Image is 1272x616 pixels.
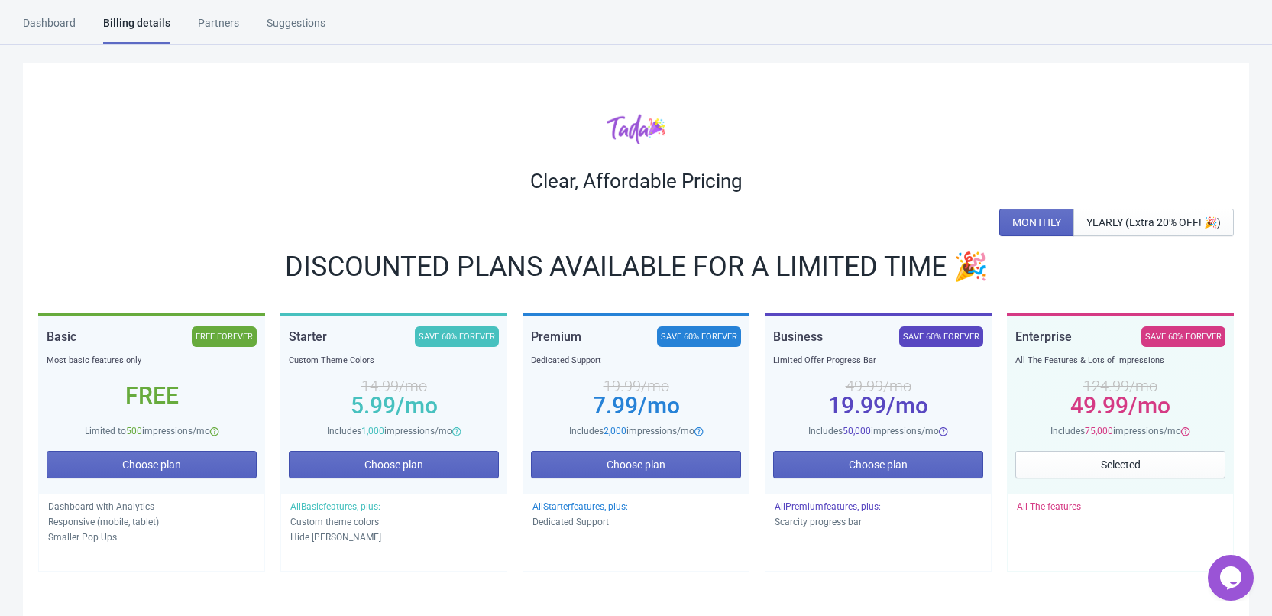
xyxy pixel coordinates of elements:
p: Dashboard with Analytics [48,499,255,514]
span: /mo [1128,392,1170,419]
div: Billing details [103,15,170,44]
span: Includes impressions/mo [569,426,694,436]
img: tadacolor.png [607,113,665,144]
div: SAVE 60% FOREVER [899,326,983,347]
span: 500 [126,426,142,436]
div: Custom Theme Colors [289,353,499,368]
div: Premium [531,326,581,347]
span: All Basic features, plus: [290,501,380,512]
span: 50,000 [843,426,871,436]
span: 75,000 [1085,426,1113,436]
iframe: chat widget [1208,555,1257,601]
p: Custom theme colors [290,514,497,530]
span: All Starter features, plus: [532,501,628,512]
div: Enterprise [1015,326,1072,347]
div: DISCOUNTED PLANS AVAILABLE FOR A LIMITED TIME 🎉 [38,255,1234,279]
div: All The Features & Lots of Impressions [1015,353,1225,368]
div: Limited Offer Progress Bar [773,353,983,368]
p: Hide [PERSON_NAME] [290,530,497,545]
span: Choose plan [364,459,423,471]
span: Choose plan [122,459,181,471]
span: Choose plan [607,459,665,471]
span: Includes impressions/mo [808,426,939,436]
span: MONTHLY [1012,216,1061,229]
button: MONTHLY [999,209,1074,236]
div: Dashboard [23,15,76,42]
div: SAVE 60% FOREVER [1141,326,1225,347]
div: Business [773,326,823,347]
div: Most basic features only [47,353,257,368]
button: Choose plan [289,451,499,478]
button: YEARLY (Extra 20% OFF! 🎉) [1073,209,1234,236]
div: SAVE 60% FOREVER [415,326,499,347]
div: Basic [47,326,76,347]
div: Starter [289,326,327,347]
button: Choose plan [773,451,983,478]
div: Partners [198,15,239,42]
span: All The features [1017,501,1081,512]
div: FREE FOREVER [192,326,257,347]
div: 19.99 [773,400,983,412]
div: 49.99 [1015,400,1225,412]
div: 5.99 [289,400,499,412]
span: 1,000 [361,426,384,436]
p: Dedicated Support [532,514,740,530]
span: /mo [638,392,680,419]
div: Limited to impressions/mo [47,423,257,439]
span: 2,000 [604,426,626,436]
button: Selected [1015,451,1225,478]
div: 14.99 /mo [289,380,499,392]
div: SAVE 60% FOREVER [657,326,741,347]
div: Dedicated Support [531,353,741,368]
span: Includes impressions/mo [327,426,452,436]
span: All Premium features, plus: [775,501,881,512]
span: /mo [396,392,438,419]
div: 19.99 /mo [531,380,741,392]
div: Suggestions [267,15,325,42]
p: Smaller Pop Ups [48,530,255,545]
button: Choose plan [531,451,741,478]
div: 7.99 [531,400,741,412]
div: 49.99 /mo [773,380,983,392]
span: Choose plan [849,459,908,471]
div: Free [47,390,257,402]
button: Choose plan [47,451,257,478]
span: Selected [1101,459,1141,471]
p: Scarcity progress bar [775,514,982,530]
span: /mo [886,392,928,419]
span: YEARLY (Extra 20% OFF! 🎉) [1086,216,1221,229]
div: Clear, Affordable Pricing [38,169,1234,193]
p: Responsive (mobile, tablet) [48,514,255,530]
span: Includes impressions/mo [1050,426,1181,436]
div: 124.99 /mo [1015,380,1225,392]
